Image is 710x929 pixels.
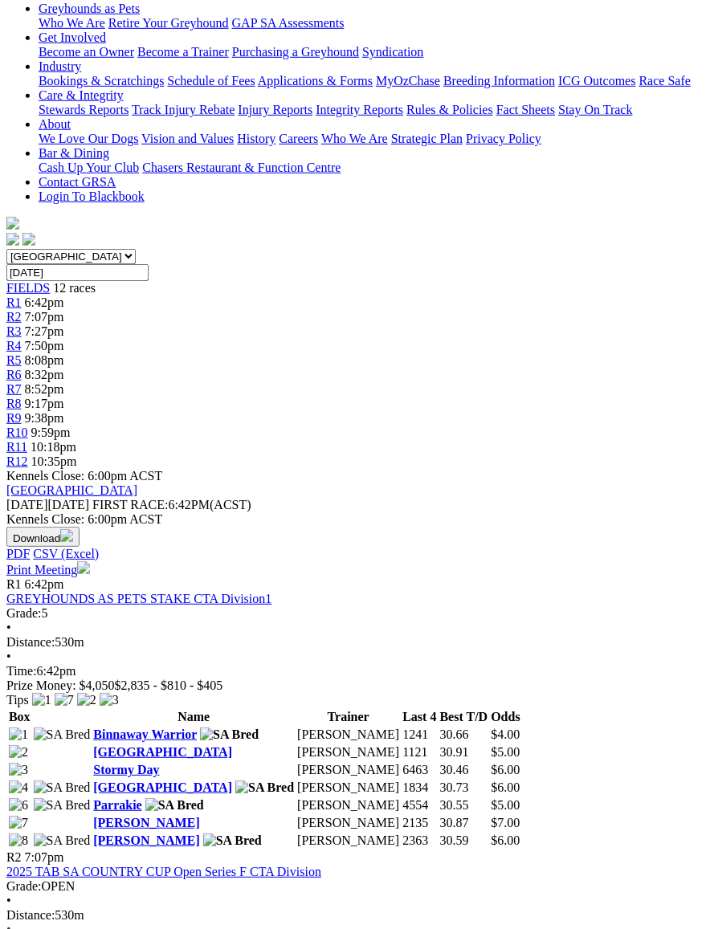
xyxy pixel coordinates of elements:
[6,368,22,381] a: R6
[77,693,96,707] img: 2
[491,833,520,847] span: $6.00
[6,411,22,425] a: R9
[6,498,89,511] span: [DATE]
[39,161,139,174] a: Cash Up Your Club
[439,709,489,725] th: Best T/D
[6,397,22,410] span: R8
[39,132,138,145] a: We Love Our Dogs
[491,763,520,776] span: $6.00
[406,103,493,116] a: Rules & Policies
[296,815,400,831] td: [PERSON_NAME]
[402,780,437,796] td: 1834
[238,103,312,116] a: Injury Reports
[6,547,30,560] a: PDF
[402,744,437,760] td: 1121
[232,16,345,30] a: GAP SA Assessments
[6,664,37,678] span: Time:
[34,780,91,795] img: SA Bred
[25,295,64,309] span: 6:42pm
[391,132,463,145] a: Strategic Plan
[145,798,204,813] img: SA Bred
[25,339,64,352] span: 7:50pm
[316,103,403,116] a: Integrity Reports
[9,727,28,742] img: 1
[9,816,28,830] img: 7
[6,233,19,246] img: facebook.svg
[258,74,373,88] a: Applications & Forms
[439,815,489,831] td: 30.87
[108,16,229,30] a: Retire Your Greyhound
[9,745,28,760] img: 2
[558,74,635,88] a: ICG Outcomes
[402,833,437,849] td: 2363
[6,264,149,281] input: Select date
[439,744,489,760] td: 30.91
[6,281,50,295] span: FIELDS
[39,161,704,175] div: Bar & Dining
[39,146,109,160] a: Bar & Dining
[39,45,704,59] div: Get Involved
[439,762,489,778] td: 30.46
[6,908,55,922] span: Distance:
[39,45,134,59] a: Become an Owner
[439,833,489,849] td: 30.59
[402,762,437,778] td: 6463
[132,103,235,116] a: Track Injury Rebate
[6,217,19,230] img: logo-grsa-white.png
[296,762,400,778] td: [PERSON_NAME]
[296,744,400,760] td: [PERSON_NAME]
[39,117,71,131] a: About
[39,16,105,30] a: Who We Are
[6,324,22,338] a: R3
[39,59,81,73] a: Industry
[9,710,31,723] span: Box
[115,678,223,692] span: $2,835 - $810 - $405
[6,664,704,678] div: 6:42pm
[9,780,28,795] img: 4
[362,45,423,59] a: Syndication
[53,281,96,295] span: 12 races
[39,74,704,88] div: Industry
[439,797,489,813] td: 30.55
[6,606,42,620] span: Grade:
[9,833,28,848] img: 8
[92,498,168,511] span: FIRST RACE:
[558,103,632,116] a: Stay On Track
[93,763,159,776] a: Stormy Day
[6,382,22,396] a: R7
[6,577,22,591] span: R1
[6,621,11,634] span: •
[6,908,704,923] div: 530m
[491,816,520,829] span: $7.00
[167,74,255,88] a: Schedule of Fees
[296,727,400,743] td: [PERSON_NAME]
[6,426,28,439] a: R10
[6,650,11,663] span: •
[321,132,388,145] a: Who We Are
[6,339,22,352] span: R4
[235,780,294,795] img: SA Bred
[137,45,229,59] a: Become a Trainer
[93,816,199,829] a: [PERSON_NAME]
[77,561,90,574] img: printer.svg
[6,592,271,605] a: GREYHOUNDS AS PETS STAKE CTA Division1
[39,175,116,189] a: Contact GRSA
[93,798,141,812] a: Parrakie
[6,295,22,309] a: R1
[6,512,704,527] div: Kennels Close: 6:00pm ACST
[25,411,64,425] span: 9:38pm
[402,709,437,725] th: Last 4
[31,440,76,454] span: 10:18pm
[6,483,137,497] a: [GEOGRAPHIC_DATA]
[93,780,232,794] a: [GEOGRAPHIC_DATA]
[6,563,90,577] a: Print Meeting
[6,678,704,693] div: Prize Money: $4,050
[39,103,129,116] a: Stewards Reports
[6,454,28,468] a: R12
[439,727,489,743] td: 30.66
